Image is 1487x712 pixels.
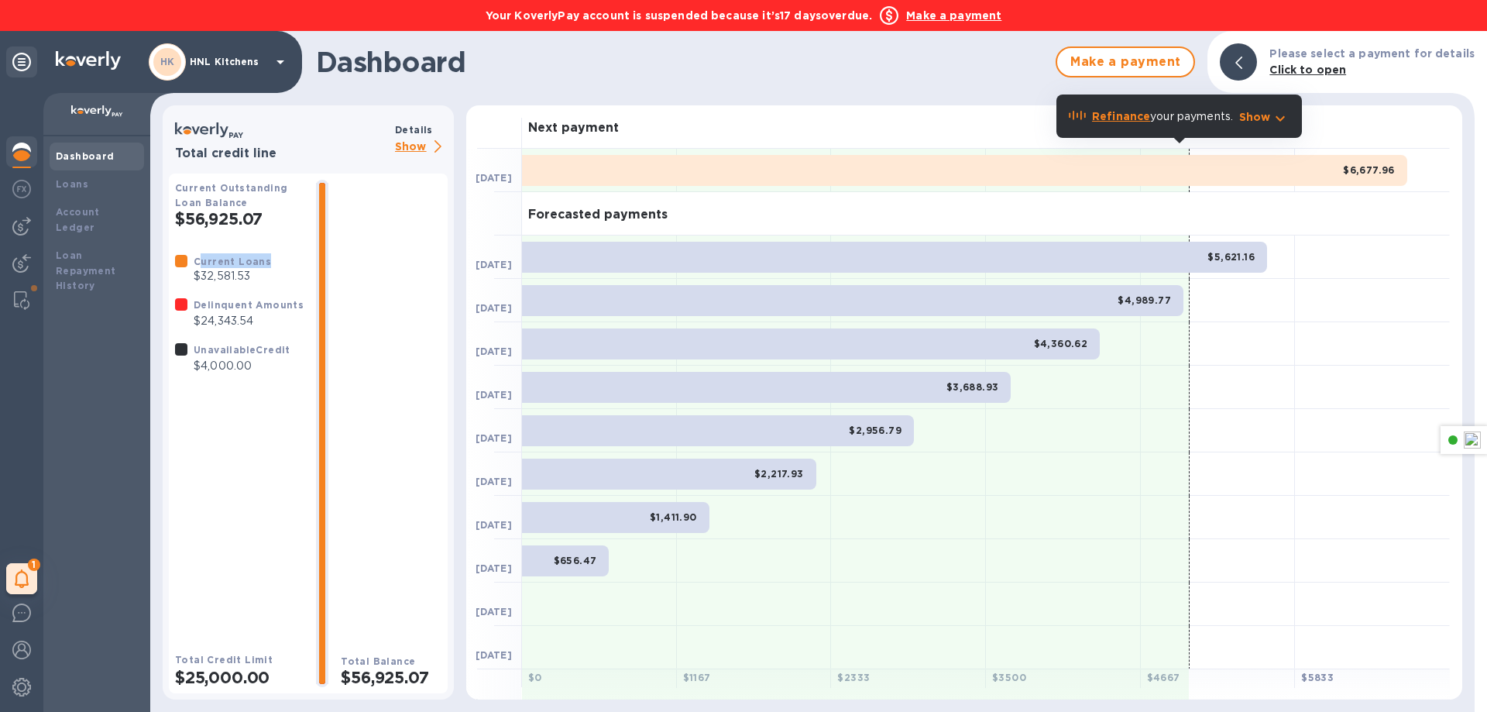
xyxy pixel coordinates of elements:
p: HNL Kitchens [190,57,267,67]
b: [DATE] [476,302,512,314]
b: [DATE] [476,346,512,357]
img: Foreign exchange [12,180,31,198]
div: Unpin categories [6,46,37,77]
p: your payments. [1092,108,1233,125]
h2: $56,925.07 [175,209,304,229]
b: $656.47 [554,555,597,566]
b: Make a payment [906,9,1001,22]
b: [DATE] [476,476,512,487]
b: $1,411.90 [650,511,697,523]
b: Loan Repayment History [56,249,116,292]
h3: Total credit line [175,146,389,161]
h1: Dashboard [316,46,1048,78]
button: Make a payment [1056,46,1195,77]
b: $6,677.96 [1343,164,1395,176]
img: Logo [56,51,121,70]
b: Your KoverlyPay account is suspended because it’s 17 days overdue. [486,9,873,22]
b: HK [160,56,175,67]
b: $2,956.79 [849,425,901,436]
b: [DATE] [476,606,512,617]
h2: $56,925.07 [341,668,441,687]
b: Refinance [1092,110,1150,122]
span: 1 [28,559,40,571]
b: [DATE] [476,519,512,531]
b: [DATE] [476,389,512,401]
b: $5,621.16 [1207,251,1255,263]
b: Please select a payment for details [1269,47,1475,60]
b: Dashboard [56,150,115,162]
p: Show [1239,109,1271,125]
b: [DATE] [476,172,512,184]
b: Current Loans [194,256,271,267]
b: Delinquent Amounts [194,299,304,311]
b: Loans [56,178,88,190]
b: Account Ledger [56,206,100,233]
b: $ 5833 [1301,672,1334,683]
b: $4,989.77 [1118,294,1171,306]
b: [DATE] [476,649,512,661]
b: [DATE] [476,432,512,444]
p: $4,000.00 [194,358,290,374]
button: Show [1239,109,1290,125]
b: Unavailable Credit [194,344,290,356]
b: $3,688.93 [946,381,999,393]
h3: Next payment [528,121,619,136]
b: [DATE] [476,562,512,574]
b: Total Credit Limit [175,654,273,666]
p: Show [395,138,448,157]
b: Details [395,124,433,136]
h2: $25,000.00 [175,668,304,687]
b: $2,217.93 [754,468,804,480]
h3: Forecasted payments [528,208,668,222]
b: Total Balance [341,655,415,667]
b: Click to open [1269,64,1346,76]
span: Make a payment [1070,53,1181,71]
p: $24,343.54 [194,313,304,329]
b: [DATE] [476,259,512,270]
b: Current Outstanding Loan Balance [175,182,288,208]
p: $32,581.53 [194,268,271,284]
b: $4,360.62 [1034,338,1088,349]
